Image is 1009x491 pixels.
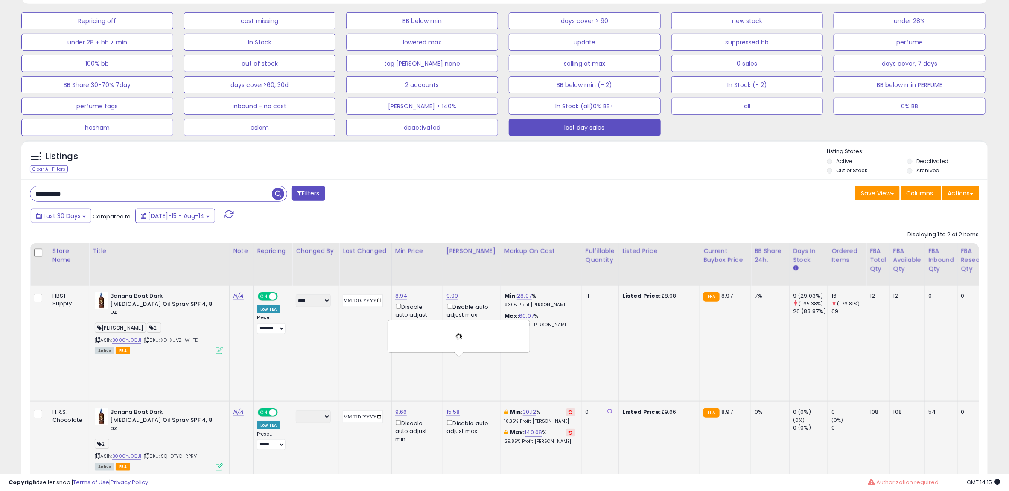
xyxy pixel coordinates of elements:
[916,167,939,174] label: Archived
[893,247,921,273] div: FBA Available Qty
[622,292,661,300] b: Listed Price:
[259,409,269,416] span: ON
[446,408,460,416] a: 15.58
[184,119,336,136] button: eslam
[961,247,1000,273] div: FBA Researching Qty
[143,453,197,459] span: | SKU: SQ-DTYG-RPRV
[504,312,519,320] b: Max:
[95,408,108,425] img: 31SE4vXa4nL._SL40_.jpg
[184,98,336,115] button: inbound - no cost
[834,76,986,93] button: BB below min PERFUME
[143,337,198,343] span: | SKU: XD-XUVZ-WHTD
[793,408,828,416] div: 0 (0%)
[504,302,575,308] p: 9.30% Profit [PERSON_NAME]
[21,12,173,29] button: Repricing off
[257,305,280,313] div: Low. FBA
[44,212,81,220] span: Last 30 Days
[504,418,575,424] p: 10.35% Profit [PERSON_NAME]
[703,292,719,302] small: FBA
[93,212,132,221] span: Compared to:
[504,292,517,300] b: Min:
[292,186,325,201] button: Filters
[837,167,868,174] label: Out of Stock
[233,292,243,300] a: N/A
[346,55,498,72] button: tag [PERSON_NAME] none
[510,428,525,436] b: Max:
[504,429,575,445] div: %
[523,408,537,416] a: 30.12
[184,76,336,93] button: days cover>60, 30d
[343,247,388,256] div: Last Changed
[827,148,988,156] p: Listing States:
[799,300,823,307] small: (-65.38%)
[21,76,173,93] button: BB Share 30-70% 7day
[525,428,542,437] a: 140.06
[395,418,436,443] div: Disable auto adjust min
[793,424,828,432] div: 0 (0%)
[671,12,823,29] button: new stock
[916,157,948,165] label: Deactivated
[93,247,226,256] div: Title
[277,293,290,300] span: OFF
[257,247,289,256] div: Repricing
[148,212,204,220] span: [DATE]-15 - Aug-14
[510,408,523,416] b: Min:
[671,55,823,72] button: 0 sales
[395,292,408,300] a: 8.94
[928,292,951,300] div: 0
[45,151,78,163] h5: Listings
[95,347,114,354] span: All listings currently available for purchase on Amazon
[837,300,860,307] small: (-76.81%)
[504,247,578,256] div: Markup on Cost
[9,479,148,487] div: seller snap | |
[233,247,250,256] div: Note
[52,408,82,424] div: H.R.S. Chocolate
[837,157,852,165] label: Active
[111,478,148,486] a: Privacy Policy
[52,292,82,308] div: HBST Supply
[30,165,68,173] div: Clear All Filters
[831,308,866,315] div: 69
[292,243,339,286] th: CSV column name: cust_attr_2_Changed by
[671,98,823,115] button: all
[703,408,719,418] small: FBA
[586,247,615,264] div: Fulfillable Quantity
[95,463,114,471] span: All listings currently available for purchase on Amazon
[509,98,661,115] button: In Stock (all)0% BB>
[184,55,336,72] button: out of stock
[446,247,497,256] div: [PERSON_NAME]
[870,247,886,273] div: FBA Total Qty
[831,424,866,432] div: 0
[586,292,612,300] div: 11
[755,292,783,300] div: 7%
[346,34,498,51] button: lowered max
[346,119,498,136] button: deactivated
[509,12,661,29] button: days cover > 90
[793,308,828,315] div: 26 (83.87%)
[501,243,582,286] th: The percentage added to the cost of goods (COGS) that forms the calculator for Min & Max prices.
[346,76,498,93] button: 2 accounts
[908,231,979,239] div: Displaying 1 to 2 of 2 items
[907,189,933,198] span: Columns
[446,302,494,319] div: Disable auto adjust max
[893,292,918,300] div: 12
[135,209,215,223] button: [DATE]-15 - Aug-14
[870,408,883,416] div: 108
[73,478,109,486] a: Terms of Use
[586,408,612,416] div: 0
[446,292,458,300] a: 9.99
[110,292,214,318] b: Banana Boat Dark [MEDICAL_DATA] Oil Spray SPF 4, 8 oz
[509,119,661,136] button: last day sales
[95,439,109,449] span: 2
[233,408,243,416] a: N/A
[277,409,290,416] span: OFF
[755,247,786,264] div: BB Share 24h.
[395,408,407,416] a: 9.66
[395,247,439,256] div: Min Price
[504,439,575,445] p: 29.85% Profit [PERSON_NAME]
[504,408,575,424] div: %
[793,292,828,300] div: 9 (29.03%)
[95,323,146,333] span: [PERSON_NAME]
[967,478,1000,486] span: 2025-09-14 14:15 GMT
[622,247,696,256] div: Listed Price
